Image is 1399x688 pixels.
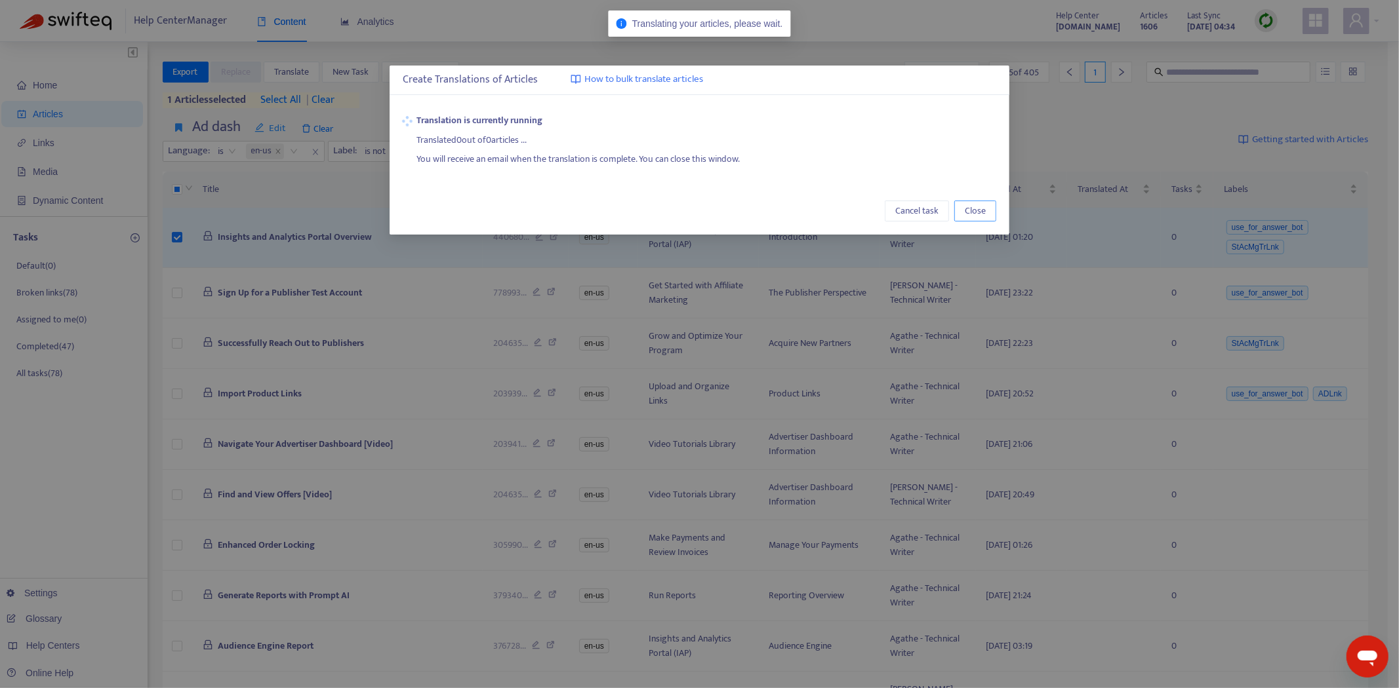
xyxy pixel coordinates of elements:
[417,128,997,147] div: Translated 0 out of 0 articles ...
[403,72,996,88] div: Create Translations of Articles
[632,18,783,29] span: Translating your articles, please wait.
[965,204,986,218] span: Close
[584,72,703,87] span: How to bulk translate articles
[954,201,996,221] button: Close
[571,74,581,85] img: image-link
[895,204,939,218] span: Cancel task
[571,72,703,87] a: How to bulk translate articles
[417,113,997,128] strong: Translation is currently running
[417,147,997,167] div: You will receive an email when the translation is complete. You can close this window.
[1347,636,1389,678] iframe: Button to launch messaging window
[617,18,627,29] span: info-circle
[885,201,949,221] button: Cancel task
